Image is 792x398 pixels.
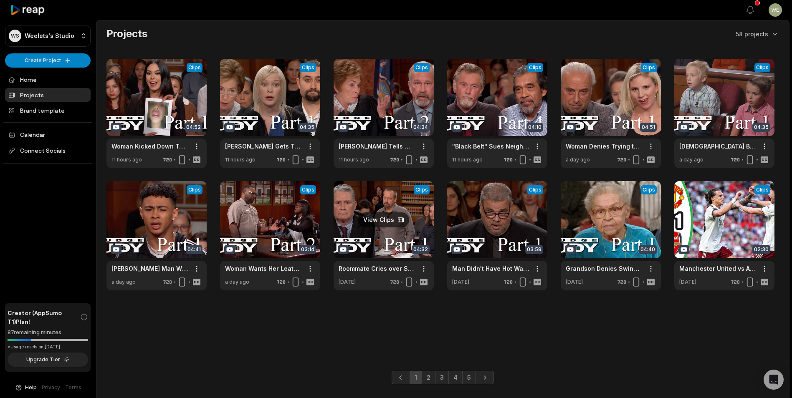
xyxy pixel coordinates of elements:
[225,264,302,273] a: Woman Wants Her Leather Jacket Back! | Part 2
[679,142,756,151] a: [DEMOGRAPHIC_DATA] Boys Vandalized Man's Shop! | Part 1
[25,32,74,40] p: Weelets's Studio
[736,30,779,38] button: 58 projects
[9,30,21,42] div: WS
[448,371,463,384] a: Page 4
[8,328,88,337] div: 87 remaining minutes
[111,142,188,151] a: Woman Kicked Down Tenant’s Door on Video | Part 1
[5,143,91,158] span: Connect Socials
[566,264,643,273] a: Grandson Denies Swindling Grandma! | Part 1
[15,384,37,391] button: Help
[462,371,476,384] a: Page 5
[392,371,410,384] a: Previous page
[225,142,302,151] a: [PERSON_NAME] Gets Tough on Plaintiff! | Part 1
[106,27,147,40] h2: Projects
[566,142,643,151] a: Woman Denies Trying to Sell a Stolen Trailer | Part 1
[42,384,60,391] a: Privacy
[5,103,91,117] a: Brand template
[764,370,784,390] div: Open Intercom Messenger
[8,353,88,367] button: Upgrade Tier
[8,308,80,326] span: Creator (AppSumo T1) Plan!
[5,88,91,102] a: Projects
[476,371,494,384] a: Next page
[8,344,88,350] div: *Usage resets on [DATE]
[410,371,422,384] a: Page 1 is your current page
[422,371,435,384] a: Page 2
[5,73,91,86] a: Home
[5,128,91,141] a: Calendar
[392,371,494,384] ul: Pagination
[65,384,81,391] a: Terms
[679,264,756,273] a: Manchester United vs Arsenal 0-1 || Highlights & All Goals || Premier League 2025 /2026
[435,371,449,384] a: Page 3
[5,53,91,68] button: Create Project
[452,264,529,273] a: Man Didn't Have Hot Water for 41 Days | Part 1
[339,264,415,273] a: Roommate Cries over Spilled Milk | Part 1
[452,142,529,151] a: "Black Belt" Sues Neighbor for Damaging Tree | Part 4
[339,142,415,151] a: [PERSON_NAME] Tells Motorcycle Owner to "Get it Together!” | Part 2
[25,384,37,391] span: Help
[111,264,188,273] a: [PERSON_NAME] Man Who Robbed a [DEMOGRAPHIC_DATA] | Part 1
